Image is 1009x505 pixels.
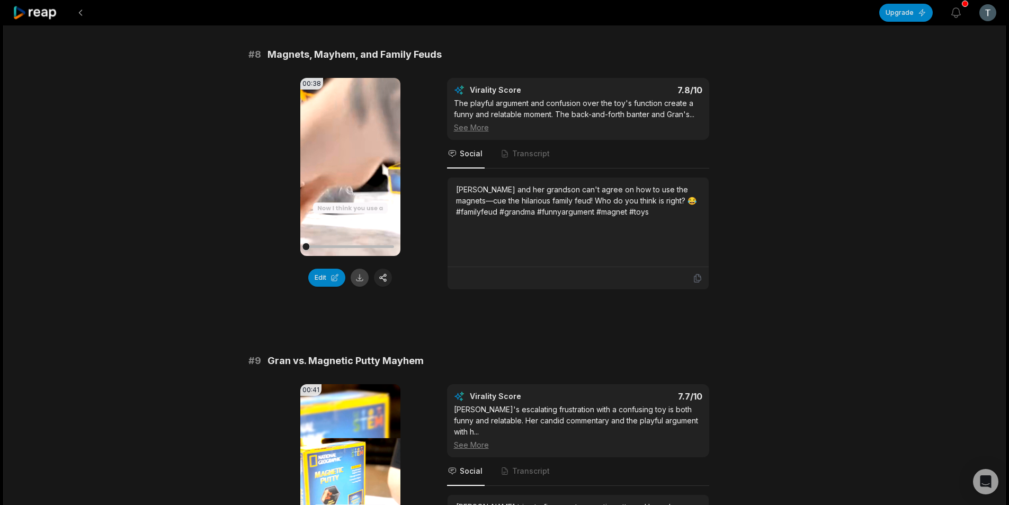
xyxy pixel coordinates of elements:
span: Social [460,148,483,159]
div: The playful argument and confusion over the toy's function create a funny and relatable moment. T... [454,98,702,133]
span: Social [460,466,483,476]
div: [PERSON_NAME]'s escalating frustration with a confusing toy is both funny and relatable. Her cand... [454,404,702,450]
button: Upgrade [879,4,933,22]
nav: Tabs [447,457,709,486]
div: 7.8 /10 [588,85,702,95]
video: Your browser does not support mp4 format. [300,78,400,256]
span: Transcript [512,466,550,476]
div: Open Intercom Messenger [973,469,998,494]
span: Gran vs. Magnetic Putty Mayhem [267,353,424,368]
span: # 8 [248,47,261,62]
button: Edit [308,269,345,287]
span: # 9 [248,353,261,368]
div: See More [454,439,702,450]
div: [PERSON_NAME] and her grandson can't agree on how to use the magnets—cue the hilarious family feu... [456,184,700,217]
div: See More [454,122,702,133]
span: Transcript [512,148,550,159]
span: Magnets, Mayhem, and Family Feuds [267,47,442,62]
div: Virality Score [470,391,584,402]
div: 7.7 /10 [588,391,702,402]
nav: Tabs [447,140,709,169]
div: Virality Score [470,85,584,95]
